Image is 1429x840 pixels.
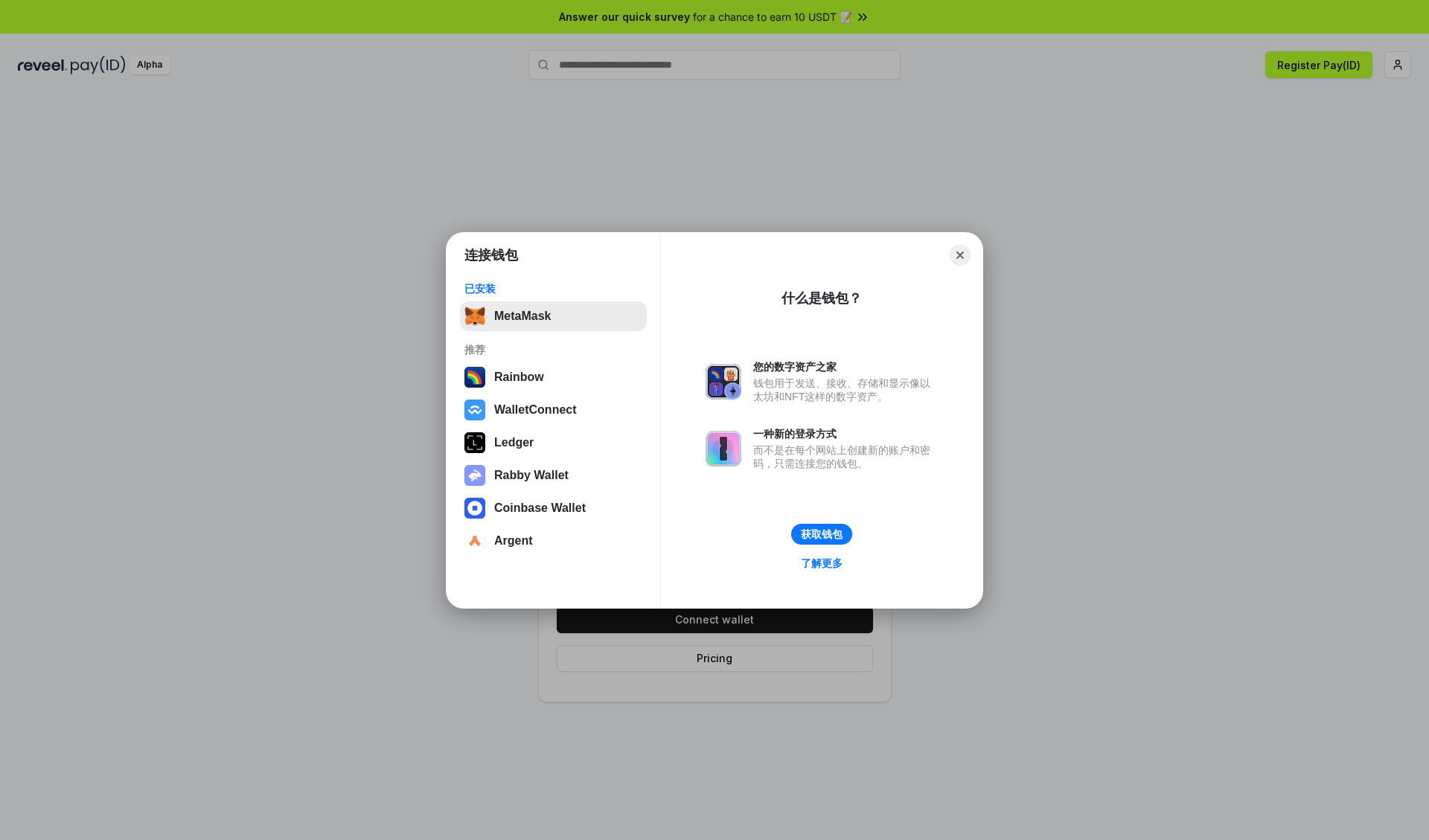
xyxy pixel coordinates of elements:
[753,376,938,403] div: 钱包用于发送、接收、存储和显示像以太坊和NFT这样的数字资产。
[460,395,647,425] button: WalletConnect
[801,557,843,570] div: 了解更多
[464,530,485,551] img: svg+xml,%3Csvg%20width%3D%2228%22%20height%3D%2228%22%20viewBox%3D%220%200%2028%2028%22%20fill%3D...
[753,360,938,373] div: 您的数字资产之家
[494,534,533,548] div: Argent
[460,428,647,458] button: Ledger
[464,282,642,295] div: 已安装
[464,367,485,388] img: svg+xml,%3Csvg%20width%3D%22120%22%20height%3D%22120%22%20viewBox%3D%220%200%20120%20120%22%20fil...
[781,289,862,307] div: 什么是钱包？
[460,461,647,490] button: Rabby Wallet
[460,362,647,392] button: Rainbow
[464,343,642,356] div: 推荐
[494,371,544,384] div: Rainbow
[460,493,647,523] button: Coinbase Wallet
[464,400,485,420] img: svg+xml,%3Csvg%20width%3D%2228%22%20height%3D%2228%22%20viewBox%3D%220%200%2028%2028%22%20fill%3D...
[753,443,938,470] div: 而不是在每个网站上创建新的账户和密码，只需连接您的钱包。
[464,246,518,264] h1: 连接钱包
[792,554,851,573] a: 了解更多
[460,526,647,556] button: Argent
[494,469,569,482] div: Rabby Wallet
[464,465,485,486] img: svg+xml,%3Csvg%20xmlns%3D%22http%3A%2F%2Fwww.w3.org%2F2000%2Fsvg%22%20fill%3D%22none%22%20viewBox...
[801,528,843,541] div: 获取钱包
[706,364,741,400] img: svg+xml,%3Csvg%20xmlns%3D%22http%3A%2F%2Fwww.w3.org%2F2000%2Fsvg%22%20fill%3D%22none%22%20viewBox...
[464,432,485,453] img: svg+xml,%3Csvg%20xmlns%3D%22http%3A%2F%2Fwww.w3.org%2F2000%2Fsvg%22%20width%3D%2228%22%20height%3...
[494,403,577,417] div: WalletConnect
[460,301,647,331] button: MetaMask
[494,436,534,449] div: Ledger
[791,524,852,545] button: 获取钱包
[464,498,485,519] img: svg+xml,%3Csvg%20width%3D%2228%22%20height%3D%2228%22%20viewBox%3D%220%200%2028%2028%22%20fill%3D...
[464,306,485,327] img: svg+xml,%3Csvg%20fill%3D%22none%22%20height%3D%2233%22%20viewBox%3D%220%200%2035%2033%22%20width%...
[950,245,971,266] button: Close
[706,431,741,467] img: svg+xml,%3Csvg%20xmlns%3D%22http%3A%2F%2Fwww.w3.org%2F2000%2Fsvg%22%20fill%3D%22none%22%20viewBox...
[753,427,938,440] div: 一种新的登录方式
[494,310,551,323] div: MetaMask
[494,501,586,515] div: Coinbase Wallet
